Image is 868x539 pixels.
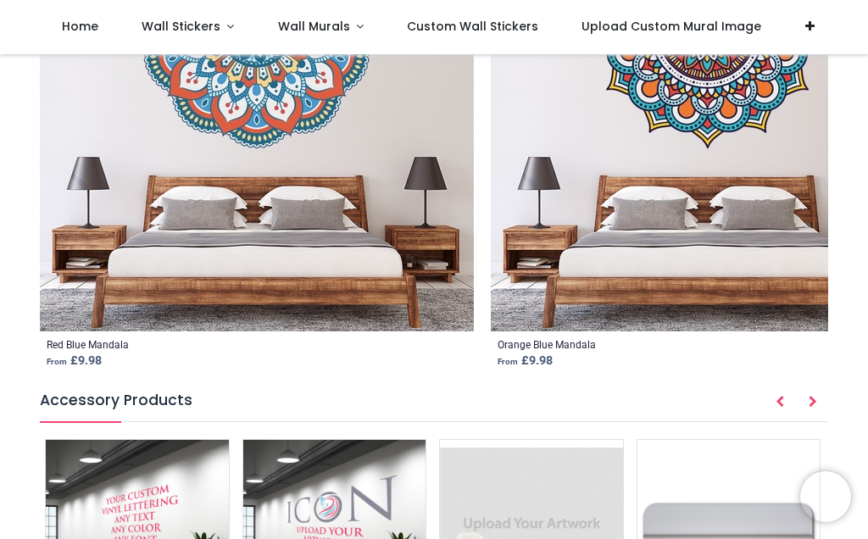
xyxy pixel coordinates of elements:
[47,353,102,368] strong: £ 9.98
[765,388,795,417] button: Prev
[798,388,828,417] button: Next
[498,353,553,368] strong: £ 9.98
[278,18,350,35] span: Wall Murals
[407,18,538,35] span: Custom Wall Stickers
[62,18,98,35] span: Home
[142,18,220,35] span: Wall Stickers
[40,390,828,422] h5: Accessory Products
[498,357,518,366] span: From
[47,338,129,353] a: Red Blue Mandala
[498,338,596,353] a: Orange Blue Mandala
[47,357,67,366] span: From
[800,471,851,522] iframe: Brevo live chat
[581,18,761,35] span: Upload Custom Mural Image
